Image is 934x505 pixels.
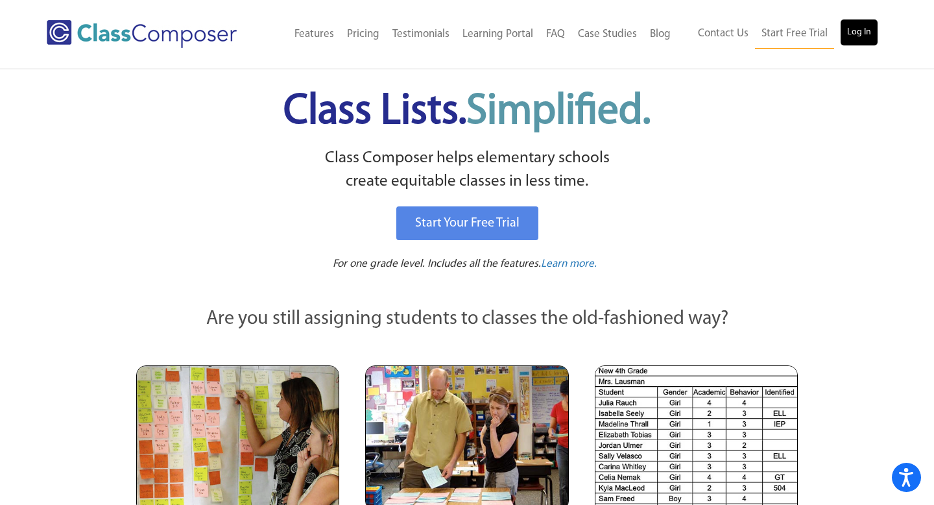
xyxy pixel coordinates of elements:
a: Pricing [341,20,386,49]
a: Case Studies [571,20,643,49]
img: Class Composer [47,20,237,48]
p: Are you still assigning students to classes the old-fashioned way? [136,305,798,334]
span: Start Your Free Trial [415,217,520,230]
span: For one grade level. Includes all the features. [333,258,541,269]
a: Start Free Trial [755,19,834,49]
span: Simplified. [466,91,651,133]
a: Start Your Free Trial [396,206,538,240]
a: Features [288,20,341,49]
span: Learn more. [541,258,597,269]
a: Testimonials [386,20,456,49]
span: Class Lists. [283,91,651,133]
a: Learn more. [541,256,597,273]
a: Contact Us [691,19,755,48]
a: Blog [643,20,677,49]
a: Learning Portal [456,20,540,49]
nav: Header Menu [677,19,878,49]
nav: Header Menu [267,20,677,49]
p: Class Composer helps elementary schools create equitable classes in less time. [134,147,800,194]
a: Log In [841,19,878,45]
a: FAQ [540,20,571,49]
